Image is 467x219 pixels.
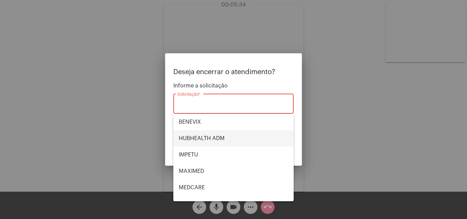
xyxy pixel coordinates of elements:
[179,130,288,147] span: HUBHEALTH ADM
[179,114,288,130] span: BENEVIX
[173,68,294,76] p: Deseja encerrar o atendimento?
[179,179,288,196] span: MEDCARE
[177,102,290,108] input: Buscar solicitação
[179,147,288,163] span: IMPETU
[179,163,288,179] span: MAXIMED
[173,83,294,89] span: Informe a solicitação
[179,196,288,212] span: POSITIVA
